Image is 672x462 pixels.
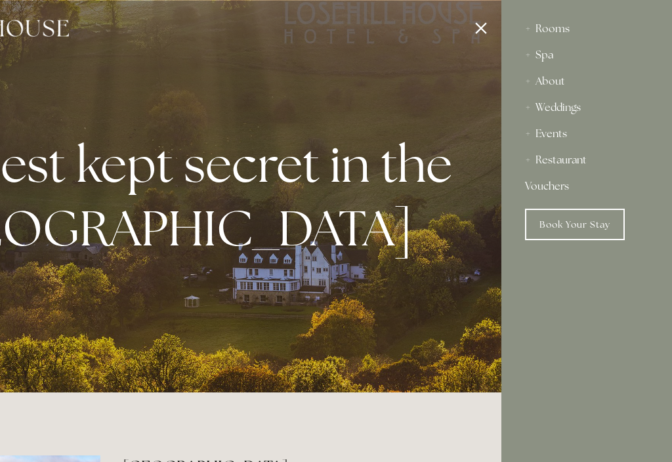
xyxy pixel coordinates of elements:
a: Vouchers [525,173,648,199]
div: Events [525,121,648,147]
div: Spa [525,42,648,68]
div: About [525,68,648,94]
div: Rooms [525,16,648,42]
div: Weddings [525,94,648,121]
div: Restaurant [525,147,648,173]
a: Book Your Stay [525,209,625,240]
